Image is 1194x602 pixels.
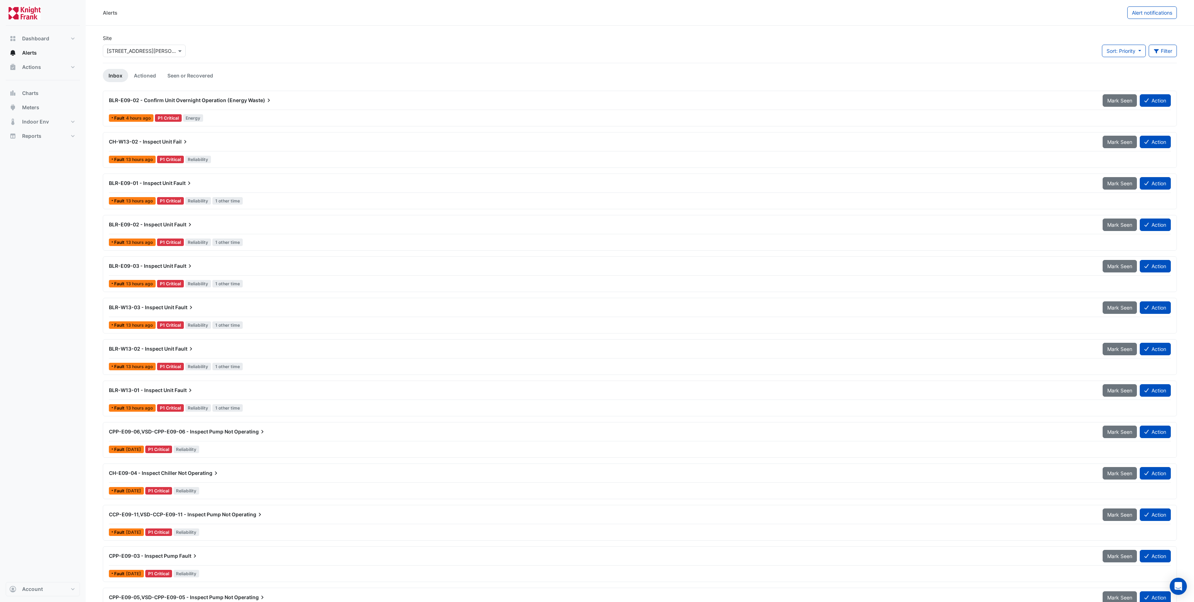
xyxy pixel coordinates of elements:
[175,304,195,311] span: Fault
[109,511,231,517] span: CCP-E09-11,VSD-CCP-E09-11 - Inspect Pump Not
[9,132,16,140] app-icon: Reports
[6,86,80,100] button: Charts
[173,528,200,536] span: Reliability
[1103,508,1137,521] button: Mark Seen
[1107,180,1132,186] span: Mark Seen
[175,345,195,352] span: Fault
[162,69,219,82] a: Seen or Recovered
[114,240,126,245] span: Fault
[157,363,184,370] div: P1 Critical
[157,156,184,163] div: P1 Critical
[1103,384,1137,397] button: Mark Seen
[173,487,200,495] span: Reliability
[1107,595,1132,601] span: Mark Seen
[1103,260,1137,272] button: Mark Seen
[126,364,153,369] span: Mon 22-Sep-2025 19:15 BST
[1140,426,1171,438] button: Action
[1140,301,1171,314] button: Action
[1103,177,1137,190] button: Mark Seen
[126,115,151,121] span: Tue 23-Sep-2025 03:45 BST
[1107,387,1132,393] span: Mark Seen
[1140,219,1171,231] button: Action
[1107,512,1132,518] span: Mark Seen
[1107,305,1132,311] span: Mark Seen
[103,9,117,16] div: Alerts
[103,34,112,42] label: Site
[1103,343,1137,355] button: Mark Seen
[6,582,80,596] button: Account
[9,49,16,56] app-icon: Alerts
[1107,97,1132,104] span: Mark Seen
[1107,553,1132,559] span: Mark Seen
[188,470,220,477] span: Operating
[128,69,162,82] a: Actioned
[1107,263,1132,269] span: Mark Seen
[109,553,178,559] span: CPP-E09-03 - Inspect Pump
[126,530,141,535] span: Mon 08-Sep-2025 06:30 BST
[157,239,184,246] div: P1 Critical
[114,406,126,410] span: Fault
[175,387,194,394] span: Fault
[9,6,41,20] img: Company Logo
[126,322,153,328] span: Mon 22-Sep-2025 19:15 BST
[114,282,126,286] span: Fault
[1103,94,1137,107] button: Mark Seen
[1103,467,1137,480] button: Mark Seen
[109,97,247,103] span: BLR-E09-02 - Confirm Unit Overnight Operation (Energy
[179,552,198,560] span: Fault
[1107,222,1132,228] span: Mark Seen
[1140,384,1171,397] button: Action
[1103,219,1137,231] button: Mark Seen
[6,100,80,115] button: Meters
[248,97,272,104] span: Waste)
[1103,301,1137,314] button: Mark Seen
[1107,470,1132,476] span: Mark Seen
[126,571,141,576] span: Mon 08-Sep-2025 06:30 BST
[185,156,211,163] span: Reliability
[9,90,16,97] app-icon: Charts
[174,221,193,228] span: Fault
[145,487,172,495] div: P1 Critical
[6,46,80,60] button: Alerts
[109,594,233,600] span: CPP-E09-05,VSD-CPP-E09-05 - Inspect Pump Not
[22,118,49,125] span: Indoor Env
[114,489,126,493] span: Fault
[109,139,172,145] span: CH-W13-02 - Inspect Unit
[145,446,172,453] div: P1 Critical
[1140,136,1171,148] button: Action
[126,405,153,411] span: Mon 22-Sep-2025 19:15 BST
[6,60,80,74] button: Actions
[6,115,80,129] button: Indoor Env
[212,280,243,287] span: 1 other time
[9,104,16,111] app-icon: Meters
[109,470,187,476] span: CH-E09-04 - Inspect Chiller Not
[114,365,126,369] span: Fault
[126,157,153,162] span: Mon 22-Sep-2025 19:15 BST
[212,239,243,246] span: 1 other time
[1140,260,1171,272] button: Action
[6,31,80,46] button: Dashboard
[109,304,174,310] span: BLR-W13-03 - Inspect Unit
[109,180,172,186] span: BLR-E09-01 - Inspect Unit
[109,428,233,435] span: CPP-E09-06,VSD-CPP-E09-06 - Inspect Pump Not
[183,114,203,122] span: Energy
[185,280,211,287] span: Reliability
[22,49,37,56] span: Alerts
[212,197,243,205] span: 1 other time
[109,263,173,269] span: BLR-E09-03 - Inspect Unit
[114,447,126,452] span: Fault
[114,157,126,162] span: Fault
[22,104,39,111] span: Meters
[1132,10,1172,16] span: Alert notifications
[109,346,174,352] span: BLR-W13-02 - Inspect Unit
[1140,177,1171,190] button: Action
[157,404,184,412] div: P1 Critical
[1103,136,1137,148] button: Mark Seen
[212,321,243,329] span: 1 other time
[1107,48,1135,54] span: Sort: Priority
[126,240,153,245] span: Mon 22-Sep-2025 19:15 BST
[1107,346,1132,352] span: Mark Seen
[173,570,200,577] span: Reliability
[185,239,211,246] span: Reliability
[9,118,16,125] app-icon: Indoor Env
